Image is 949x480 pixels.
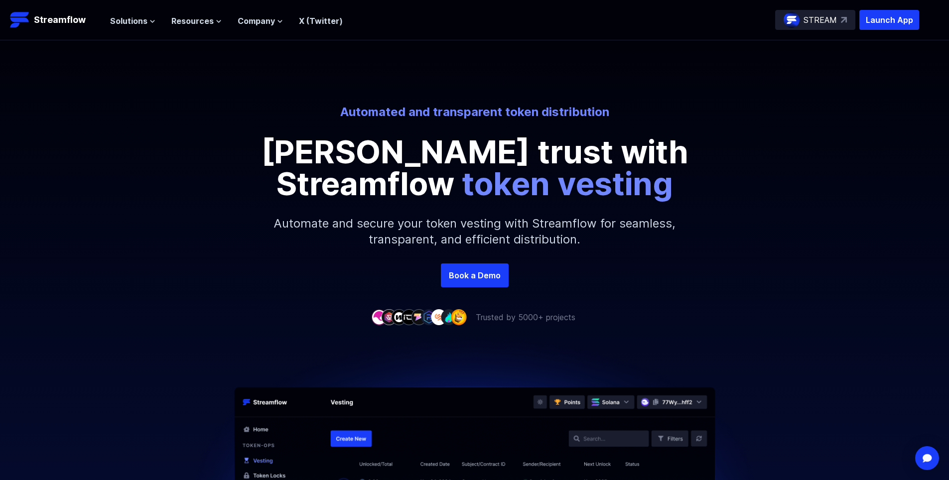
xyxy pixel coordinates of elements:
img: company-5 [411,309,427,325]
button: Resources [171,15,222,27]
button: Company [238,15,283,27]
img: company-1 [371,309,387,325]
img: streamflow-logo-circle.png [784,12,800,28]
p: Automate and secure your token vesting with Streamflow for seamless, transparent, and efficient d... [261,200,689,263]
a: Streamflow [10,10,100,30]
button: Solutions [110,15,155,27]
span: Solutions [110,15,147,27]
a: STREAM [775,10,855,30]
button: Launch App [859,10,919,30]
img: top-right-arrow.svg [841,17,847,23]
p: STREAM [804,14,837,26]
span: token vesting [462,164,673,203]
img: company-2 [381,309,397,325]
img: company-3 [391,309,407,325]
img: Streamflow Logo [10,10,30,30]
img: company-4 [401,309,417,325]
p: Streamflow [34,13,86,27]
img: company-6 [421,309,437,325]
img: company-7 [431,309,447,325]
a: X (Twitter) [299,16,343,26]
p: Trusted by 5000+ projects [476,311,575,323]
span: Company [238,15,275,27]
p: [PERSON_NAME] trust with Streamflow [251,136,699,200]
span: Resources [171,15,214,27]
img: company-8 [441,309,457,325]
p: Automated and transparent token distribution [199,104,751,120]
div: Open Intercom Messenger [915,446,939,470]
a: Book a Demo [441,263,509,287]
img: company-9 [451,309,467,325]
